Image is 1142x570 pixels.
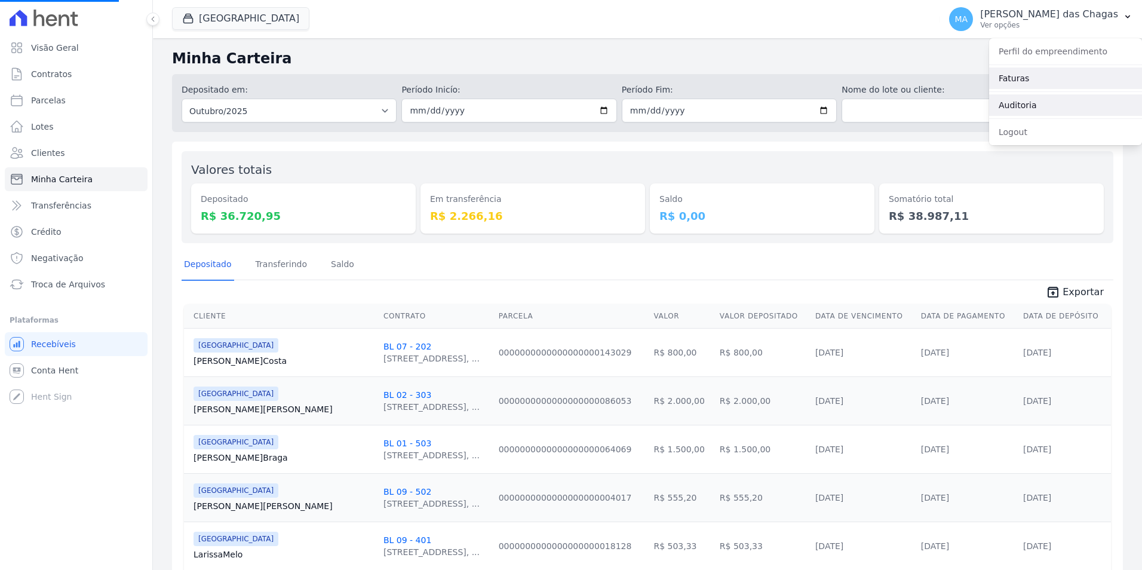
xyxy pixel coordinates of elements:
dd: R$ 38.987,11 [889,208,1094,224]
a: Visão Geral [5,36,148,60]
span: Clientes [31,147,65,159]
div: [STREET_ADDRESS], ... [383,401,480,413]
th: Valor [649,304,714,329]
a: 0000000000000000000086053 [499,396,632,406]
span: Minha Carteira [31,173,93,185]
a: unarchive Exportar [1036,285,1113,302]
button: [GEOGRAPHIC_DATA] [172,7,309,30]
th: Data de Depósito [1018,304,1111,329]
span: [GEOGRAPHIC_DATA] [194,338,278,353]
a: [DATE] [1023,445,1051,454]
span: Parcelas [31,94,66,106]
a: [DATE] [815,396,843,406]
th: Cliente [184,304,379,329]
a: Contratos [5,62,148,86]
td: R$ 2.000,00 [649,376,714,425]
span: Negativação [31,252,84,264]
div: [STREET_ADDRESS], ... [383,498,480,510]
a: [DATE] [921,348,949,357]
a: BL 07 - 202 [383,342,431,351]
span: [GEOGRAPHIC_DATA] [194,483,278,498]
span: Exportar [1063,285,1104,299]
a: Auditoria [989,94,1142,116]
label: Nome do lote ou cliente: [842,84,1057,96]
a: [DATE] [815,445,843,454]
a: Transferências [5,194,148,217]
div: Plataformas [10,313,143,327]
a: 0000000000000000000018128 [499,541,632,551]
th: Valor Depositado [715,304,811,329]
td: R$ 2.000,00 [715,376,811,425]
div: [STREET_ADDRESS], ... [383,546,480,558]
a: Negativação [5,246,148,270]
a: [DATE] [1023,541,1051,551]
td: R$ 800,00 [649,328,714,376]
a: Logout [989,121,1142,143]
a: BL 02 - 303 [383,390,431,400]
label: Valores totais [191,163,272,177]
a: [DATE] [921,396,949,406]
a: 0000000000000000000004017 [499,493,632,502]
a: [DATE] [1023,396,1051,406]
a: [DATE] [921,445,949,454]
a: Troca de Arquivos [5,272,148,296]
th: Contrato [379,304,494,329]
span: Crédito [31,226,62,238]
a: 0000000000000000000064069 [499,445,632,454]
a: LarissaMelo [194,548,374,560]
a: Faturas [989,68,1142,89]
td: R$ 1.500,00 [649,425,714,473]
th: Data de Vencimento [811,304,916,329]
a: [DATE] [921,493,949,502]
a: Minha Carteira [5,167,148,191]
th: Data de Pagamento [916,304,1018,329]
td: R$ 1.500,00 [715,425,811,473]
h2: Minha Carteira [172,48,1123,69]
a: [DATE] [815,348,843,357]
a: Transferindo [253,250,310,281]
dt: Somatório total [889,193,1094,206]
a: Clientes [5,141,148,165]
dd: R$ 36.720,95 [201,208,406,224]
span: Contratos [31,68,72,80]
label: Depositado em: [182,85,248,94]
td: R$ 555,20 [715,473,811,522]
span: Transferências [31,200,91,212]
p: [PERSON_NAME] das Chagas [980,8,1118,20]
span: Recebíveis [31,338,76,350]
a: Lotes [5,115,148,139]
a: [DATE] [921,541,949,551]
a: [PERSON_NAME][PERSON_NAME] [194,403,374,415]
td: R$ 555,20 [649,473,714,522]
span: [GEOGRAPHIC_DATA] [194,435,278,449]
div: [STREET_ADDRESS], ... [383,353,480,364]
a: [PERSON_NAME]Braga [194,452,374,464]
span: Visão Geral [31,42,79,54]
dt: Em transferência [430,193,636,206]
span: Conta Hent [31,364,78,376]
span: [GEOGRAPHIC_DATA] [194,387,278,401]
a: Crédito [5,220,148,244]
dd: R$ 0,00 [659,208,865,224]
button: MA [PERSON_NAME] das Chagas Ver opções [940,2,1142,36]
dt: Depositado [201,193,406,206]
span: MA [954,15,968,23]
a: BL 01 - 503 [383,439,431,448]
a: Recebíveis [5,332,148,356]
a: [DATE] [815,493,843,502]
dd: R$ 2.266,16 [430,208,636,224]
label: Período Inicío: [401,84,616,96]
a: 0000000000000000000143029 [499,348,632,357]
a: Parcelas [5,88,148,112]
span: [GEOGRAPHIC_DATA] [194,532,278,546]
a: Conta Hent [5,358,148,382]
span: Lotes [31,121,54,133]
dt: Saldo [659,193,865,206]
a: [DATE] [1023,493,1051,502]
div: [STREET_ADDRESS], ... [383,449,480,461]
a: [PERSON_NAME][PERSON_NAME] [194,500,374,512]
td: R$ 503,33 [715,522,811,570]
a: BL 09 - 502 [383,487,431,497]
a: Saldo [329,250,357,281]
a: Depositado [182,250,234,281]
